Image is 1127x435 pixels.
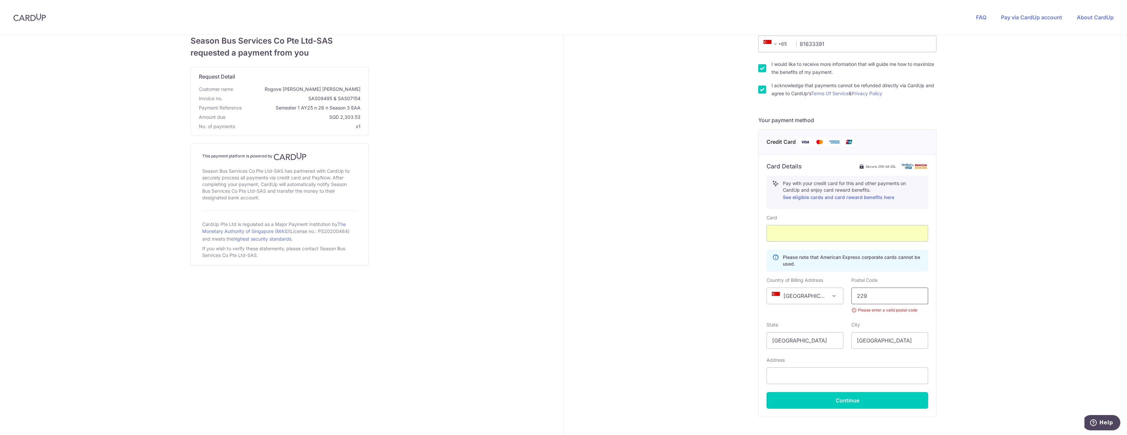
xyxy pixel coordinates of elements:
a: Privacy Policy [852,91,882,96]
div: If you wish to verify these statements, please contact Season Bus Services Co Pte Ltd-SAS. [202,244,357,260]
a: About CardUp [1077,14,1114,21]
span: +65 [764,40,779,48]
span: Semester 1 AY25 n 26 n Season 3 EAA [244,105,360,111]
a: highest security standards [233,236,291,242]
span: translation missing: en.payment_reference [199,105,242,110]
span: Invoice no. [199,95,222,102]
span: Credit Card [767,138,796,146]
div: Season Bus Services Co Pte Ltd-SAS has partnered with CardUp to securely process all payments via... [202,166,357,202]
a: See eligible cards and card reward benefits here [783,194,894,200]
p: Pay with your credit card for this and other payments on CardUp and enjoy card reward benefits. [783,180,922,201]
span: No. of payments [199,123,235,130]
a: Terms Of Service [811,91,849,96]
iframe: Secure card payment input frame [772,229,922,237]
iframe: Opens a widget where you can find more information [1084,415,1120,432]
img: Union Pay [842,138,856,146]
img: American Express [828,138,841,146]
span: Customer name [199,86,233,93]
span: Singapore [767,288,843,304]
label: I would like to receive more information that will guide me how to maximize the benefits of my pa... [772,60,936,76]
h5: Your payment method [758,116,936,124]
span: x1 [356,123,360,129]
label: Address [767,357,785,363]
span: Season Bus Services Co Pte Ltd-SAS [191,35,369,47]
span: +65 [762,40,791,48]
span: SGD 2,303.53 [228,114,360,120]
label: City [851,322,860,328]
span: SAS09495 & SAS07154 [225,95,360,102]
span: requested a payment from you [191,47,369,59]
img: CardUp [274,152,306,160]
span: Amount due [199,114,225,120]
div: CardUp Pte Ltd is regulated as a Major Payment Institution by (License no.: PS20200484) and meets... [202,219,357,244]
a: FAQ [976,14,986,21]
label: Card [767,214,777,221]
span: Secure 256-bit SSL [866,164,896,169]
span: Rogove [PERSON_NAME] [PERSON_NAME] [236,86,360,93]
small: Please enter a valid postal code [851,307,928,314]
h6: Card Details [767,162,802,170]
label: Postal Code [851,277,878,284]
img: Visa [798,138,812,146]
h4: This payment platform is powered by [202,152,357,160]
label: I acknowledge that payments cannot be refunded directly via CardUp and agree to CardUp’s & [772,82,936,98]
a: Pay via CardUp account [1001,14,1062,21]
button: Continue [767,392,928,409]
img: card secure [902,163,928,169]
input: Example 123456 [851,288,928,304]
label: State [767,322,778,328]
img: CardUp [13,13,46,21]
span: Singapore [767,288,843,304]
span: translation missing: en.request_detail [199,73,235,80]
img: Mastercard [813,138,826,146]
p: Please note that American Express corporate cards cannot be used. [783,254,922,267]
label: Country of Billing Address [767,277,823,284]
